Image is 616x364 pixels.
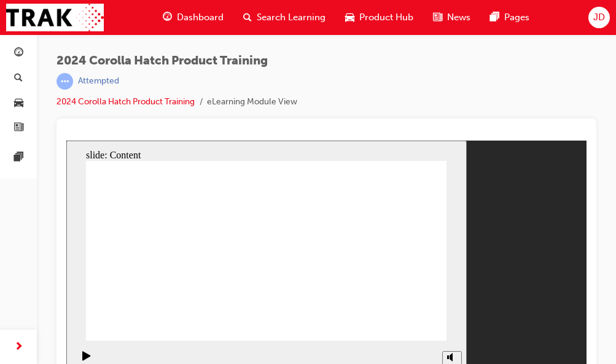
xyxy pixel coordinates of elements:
[78,76,119,87] div: Attempted
[163,10,172,25] span: guage-icon
[177,10,224,25] span: Dashboard
[593,10,605,25] span: JD
[335,5,423,30] a: car-iconProduct Hub
[345,10,354,25] span: car-icon
[14,123,23,134] span: news-icon
[207,95,297,109] li: eLearning Module View
[57,96,195,107] a: 2024 Corolla Hatch Product Training
[447,10,470,25] span: News
[14,152,23,163] span: pages-icon
[257,10,326,25] span: Search Learning
[6,4,104,31] img: Trak
[57,54,297,68] span: 2024 Corolla Hatch Product Training
[243,10,252,25] span: search-icon
[504,10,529,25] span: Pages
[480,5,539,30] a: pages-iconPages
[359,10,413,25] span: Product Hub
[57,73,73,90] span: learningRecordVerb_ATTEMPT-icon
[377,226,456,236] input: volume
[233,5,335,30] a: search-iconSearch Learning
[433,10,442,25] span: news-icon
[588,7,610,28] button: JD
[376,211,396,225] button: Mute (Ctrl+Alt+M)
[490,10,499,25] span: pages-icon
[6,200,27,240] div: playback controls
[370,200,394,240] div: misc controls
[14,73,23,84] span: search-icon
[14,48,23,59] span: guage-icon
[153,5,233,30] a: guage-iconDashboard
[423,5,480,30] a: news-iconNews
[6,210,27,231] button: Play (Ctrl+Alt+P)
[14,339,23,355] span: next-icon
[14,98,23,109] span: car-icon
